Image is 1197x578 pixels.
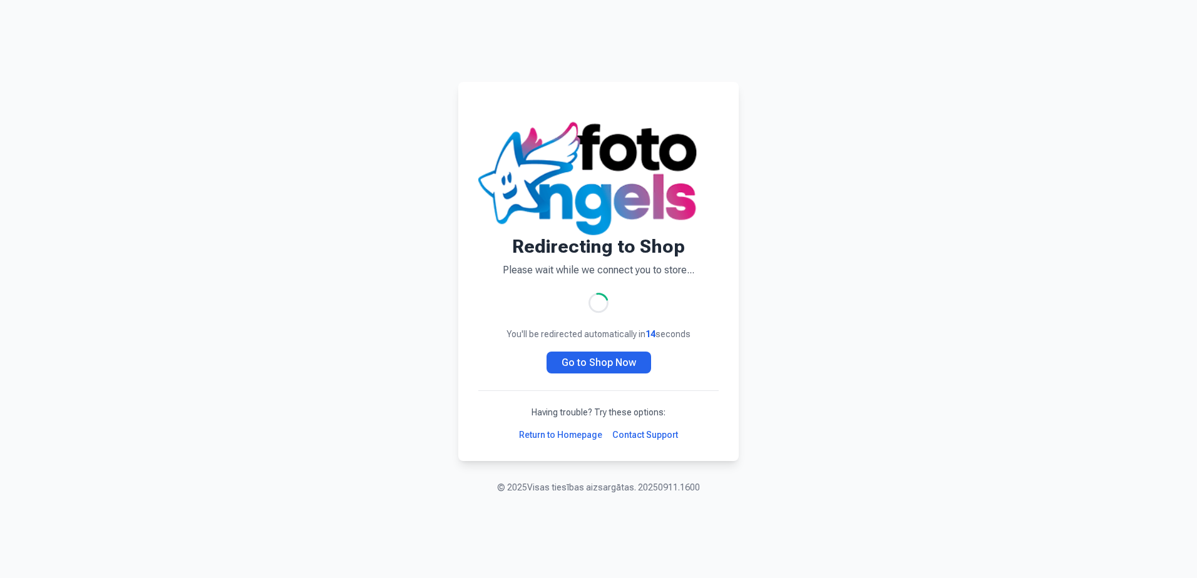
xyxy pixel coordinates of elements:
[478,235,719,258] h1: Redirecting to Shop
[612,428,678,441] a: Contact Support
[519,428,602,441] a: Return to Homepage
[547,352,651,373] a: Go to Shop Now
[497,481,700,494] p: © 2025 Visas tiesības aizsargātas. 20250911.1600
[478,328,719,340] p: You'll be redirected automatically in seconds
[645,329,655,339] span: 14
[478,263,719,278] p: Please wait while we connect you to store...
[478,406,719,418] p: Having trouble? Try these options:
